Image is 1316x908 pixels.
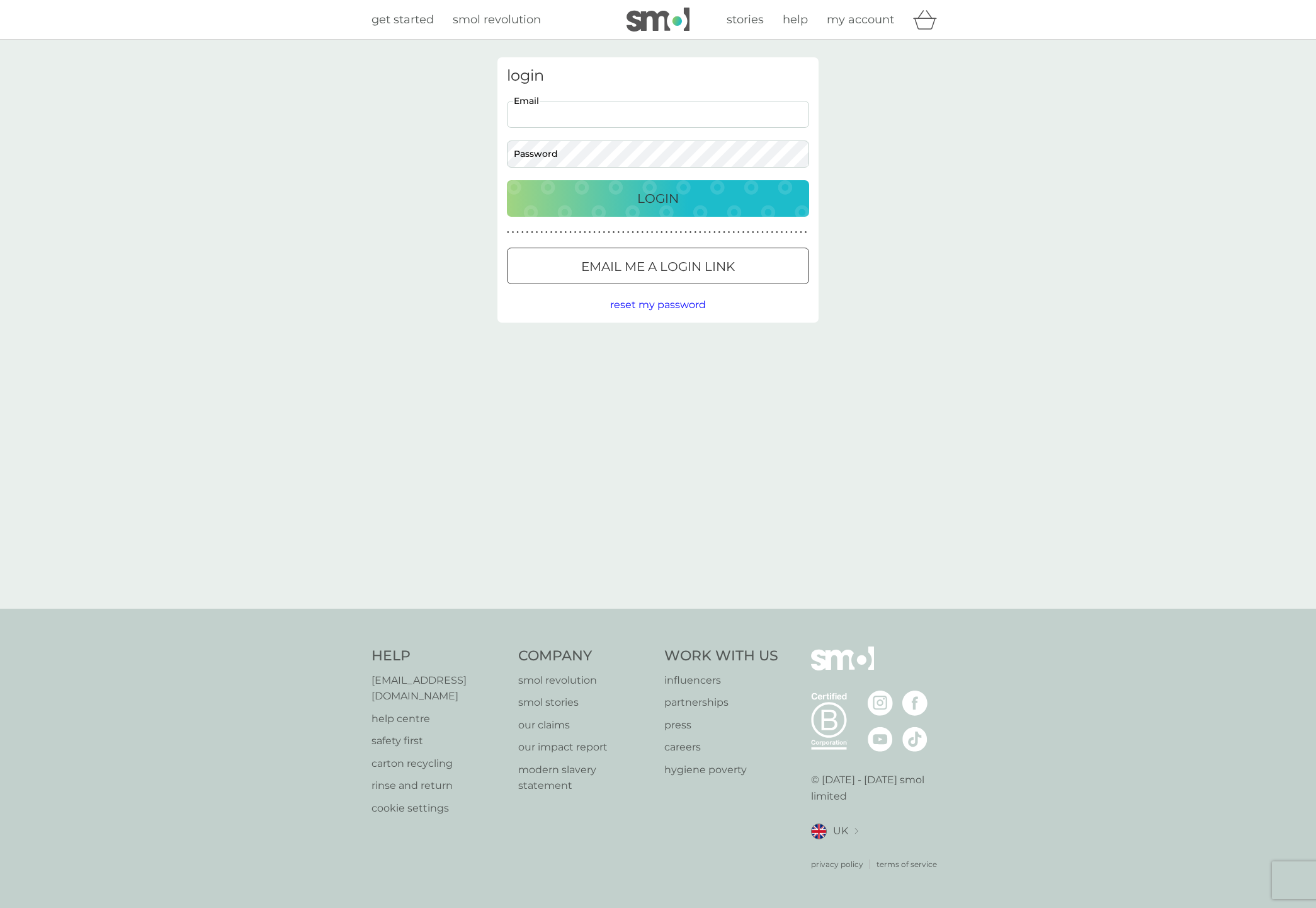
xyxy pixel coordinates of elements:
p: ● [670,229,672,236]
p: ● [512,229,514,236]
p: ● [637,229,639,236]
p: ● [613,229,615,236]
p: press [664,717,778,733]
a: modern slavery statement [518,762,652,794]
a: safety first [372,733,506,749]
a: privacy policy [811,858,863,870]
span: UK [833,823,848,839]
p: ● [694,229,696,236]
p: ● [593,229,596,236]
span: help [783,13,808,26]
a: terms of service [876,858,937,870]
a: rinse and return [372,778,506,794]
img: smol [811,647,874,689]
a: get started [372,11,434,29]
img: smol [627,8,689,32]
a: smol revolution [518,672,652,689]
span: stories [727,13,764,26]
p: ● [536,229,538,236]
h4: Company [518,647,652,666]
a: help centre [372,711,506,727]
p: ● [526,229,529,236]
p: ● [565,229,567,236]
button: Email me a login link [507,248,809,284]
img: visit the smol Tiktok page [902,727,927,752]
p: © [DATE] - [DATE] smol limited [811,772,945,804]
h3: login [507,67,809,85]
p: ● [661,229,663,236]
a: help [783,11,808,29]
span: my account [827,13,894,26]
button: reset my password [610,297,706,313]
p: ● [761,229,764,236]
a: carton recycling [372,756,506,772]
a: my account [827,11,894,29]
p: ● [632,229,634,236]
img: UK flag [811,824,827,839]
p: Email me a login link [581,256,735,277]
p: ● [771,229,773,236]
p: ● [704,229,706,236]
p: ● [800,229,802,236]
p: ● [699,229,701,236]
p: ● [603,229,606,236]
p: ● [713,229,716,236]
p: ● [531,229,533,236]
p: ● [516,229,519,236]
p: ● [790,229,793,236]
a: influencers [664,672,778,689]
p: ● [776,229,778,236]
p: ● [560,229,562,236]
p: ● [675,229,678,236]
p: ● [795,229,798,236]
p: ● [579,229,581,236]
p: smol stories [518,694,652,711]
p: ● [742,229,745,236]
p: ● [646,229,649,236]
a: our claims [518,717,652,733]
p: ● [728,229,730,236]
p: ● [805,229,807,236]
img: visit the smol Facebook page [902,691,927,716]
p: ● [555,229,557,236]
p: ● [617,229,620,236]
img: select a new location [854,828,858,835]
p: ● [651,229,654,236]
p: ● [766,229,769,236]
p: ● [521,229,524,236]
p: ● [507,229,509,236]
p: ● [627,229,630,236]
p: ● [574,229,577,236]
a: partnerships [664,694,778,711]
p: ● [655,229,658,236]
p: ● [545,229,548,236]
p: ● [737,229,740,236]
p: ● [757,229,759,236]
p: our impact report [518,739,652,756]
a: careers [664,739,778,756]
p: Login [637,188,679,209]
p: ● [540,229,543,236]
img: visit the smol Youtube page [868,727,893,752]
p: ● [781,229,783,236]
span: get started [372,13,434,26]
img: visit the smol Instagram page [868,691,893,716]
a: hygiene poverty [664,762,778,778]
p: ● [642,229,644,236]
p: ● [718,229,721,236]
p: ● [666,229,668,236]
p: ● [752,229,754,236]
span: reset my password [610,299,706,311]
a: [EMAIL_ADDRESS][DOMAIN_NAME] [372,672,506,704]
p: ● [680,229,683,236]
div: basket [913,7,944,32]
